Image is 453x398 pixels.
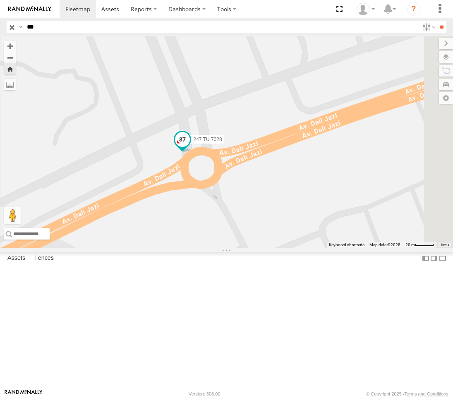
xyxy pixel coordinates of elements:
label: Dock Summary Table to the Right [430,252,438,264]
button: Map Scale: 20 m per 42 pixels [403,242,436,248]
div: © Copyright 2025 - [366,391,448,396]
label: Dock Summary Table to the Left [422,252,430,264]
img: rand-logo.svg [8,6,51,12]
label: Search Filter Options [419,21,437,33]
i: ? [407,2,420,16]
label: Hide Summary Table [439,252,447,264]
a: Terms and Conditions [405,391,448,396]
div: Version: 308.00 [189,391,220,396]
button: Drag Pegman onto the map to open Street View [4,207,21,224]
span: 247 TU 7028 [193,137,222,142]
span: Map data ©2025 [369,242,400,247]
label: Fences [30,252,58,264]
label: Map Settings [439,92,453,104]
button: Zoom out [4,52,16,63]
label: Measure [4,79,16,90]
a: Visit our Website [5,390,43,398]
button: Zoom in [4,41,16,52]
div: Nejah Benkhalifa [354,3,378,15]
label: Assets [3,252,29,264]
button: Keyboard shortcuts [329,242,364,248]
button: Zoom Home [4,63,16,74]
a: Terms (opens in new tab) [441,243,449,247]
span: 20 m [405,242,415,247]
label: Search Query [17,21,24,33]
